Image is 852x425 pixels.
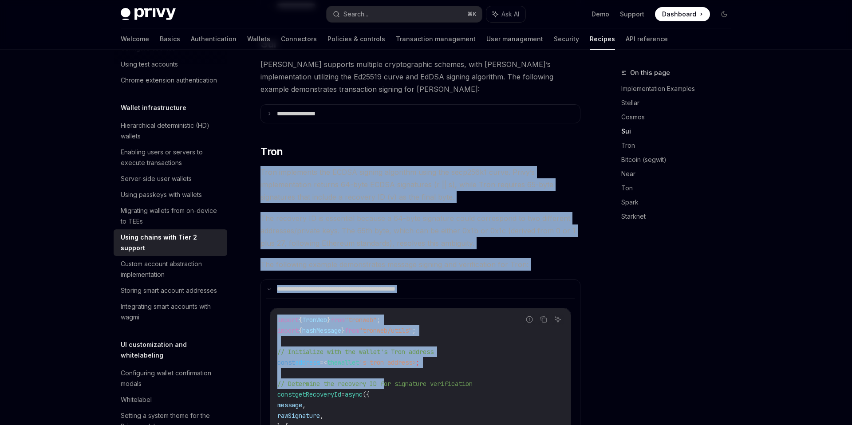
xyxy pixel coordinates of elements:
[621,124,738,138] a: Sui
[621,153,738,167] a: Bitcoin (segwit)
[327,28,385,50] a: Policies & controls
[621,82,738,96] a: Implementation Examples
[260,145,283,159] span: Tron
[277,412,320,420] span: rawSignature
[260,58,580,95] span: [PERSON_NAME] supports multiple cryptographic schemes, with [PERSON_NAME]’s implementation utiliz...
[121,75,217,86] div: Chrome extension authentication
[277,380,473,388] span: // Determine the recovery ID for signature verification
[331,316,345,324] span: from
[121,285,217,296] div: Storing smart account addresses
[114,283,227,299] a: Storing smart account addresses
[359,327,412,334] span: "tronweb/utils"
[260,166,580,203] span: Tron implements the ECDSA signing algorithm using the secp256k1 curve. Privy’s implementation ret...
[345,390,363,398] span: async
[114,229,227,256] a: Using chains with Tier 2 support
[327,6,482,22] button: Search...⌘K
[114,365,227,392] a: Configuring wallet confirmation modals
[277,358,295,366] span: const
[277,348,434,356] span: // Initialize with the wallet's Tron address
[191,28,237,50] a: Authentication
[299,316,302,324] span: {
[501,10,519,19] span: Ask AI
[121,339,227,361] h5: UI customization and whitelabeling
[323,358,327,366] span: <
[377,316,380,324] span: ;
[327,358,338,366] span: the
[302,401,306,409] span: ,
[396,28,476,50] a: Transaction management
[114,392,227,408] a: Whitelabel
[341,390,345,398] span: =
[341,327,345,334] span: }
[345,327,359,334] span: from
[320,412,323,420] span: ,
[302,327,341,334] span: hashMessage
[621,181,738,195] a: Ton
[621,167,738,181] a: Near
[621,96,738,110] a: Stellar
[621,110,738,124] a: Cosmos
[338,358,359,366] span: wallet
[160,28,180,50] a: Basics
[554,28,579,50] a: Security
[114,144,227,171] a: Enabling users or servers to execute transactions
[621,195,738,209] a: Spark
[621,209,738,224] a: Starknet
[277,390,295,398] span: const
[590,28,615,50] a: Recipes
[295,390,341,398] span: getRecoveryId
[592,10,609,19] a: Demo
[343,9,368,20] div: Search...
[467,11,477,18] span: ⌘ K
[620,10,644,19] a: Support
[247,28,270,50] a: Wallets
[295,358,320,366] span: address
[538,314,549,325] button: Copy the contents from the code block
[277,316,299,324] span: import
[121,368,222,389] div: Configuring wallet confirmation modals
[345,316,377,324] span: "tronweb"
[320,358,323,366] span: =
[114,72,227,88] a: Chrome extension authentication
[114,171,227,187] a: Server-side user wallets
[412,327,416,334] span: ;
[717,7,731,21] button: Toggle dark mode
[121,102,186,113] h5: Wallet infrastructure
[363,390,370,398] span: ({
[277,327,299,334] span: import
[260,212,580,249] span: The recovery ID is essential because a 64-byte signature could correspond to two different addres...
[121,28,149,50] a: Welcome
[121,59,178,70] div: Using test accounts
[630,67,670,78] span: On this page
[121,8,176,20] img: dark logo
[121,189,202,200] div: Using passkeys with wallets
[299,327,302,334] span: {
[121,205,222,227] div: Migrating wallets from on-device to TEEs
[114,299,227,325] a: Integrating smart accounts with wagmi
[114,187,227,203] a: Using passkeys with wallets
[626,28,668,50] a: API reference
[121,173,192,184] div: Server-side user wallets
[121,301,222,323] div: Integrating smart accounts with wagmi
[121,259,222,280] div: Custom account abstraction implementation
[655,7,710,21] a: Dashboard
[416,358,419,366] span: ;
[281,28,317,50] a: Connectors
[662,10,696,19] span: Dashboard
[114,256,227,283] a: Custom account abstraction implementation
[121,147,222,168] div: Enabling users or servers to execute transactions
[114,56,227,72] a: Using test accounts
[121,232,222,253] div: Using chains with Tier 2 support
[486,28,543,50] a: User management
[524,314,535,325] button: Report incorrect code
[277,401,302,409] span: message
[260,258,580,271] span: The following example demonstrates message signing and verification for Tron:
[121,394,152,405] div: Whitelabel
[621,138,738,153] a: Tron
[302,316,327,324] span: TronWeb
[552,314,564,325] button: Ask AI
[114,118,227,144] a: Hierarchical deterministic (HD) wallets
[359,358,416,366] span: 's tron address>
[327,316,331,324] span: }
[121,120,222,142] div: Hierarchical deterministic (HD) wallets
